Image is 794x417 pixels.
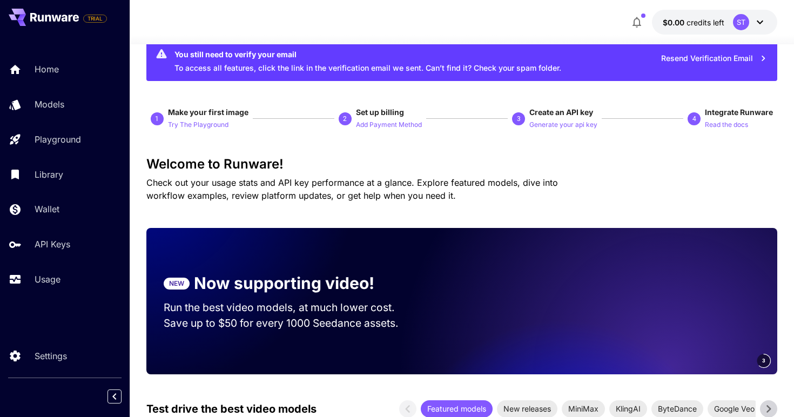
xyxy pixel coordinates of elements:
span: Check out your usage stats and API key performance at a glance. Explore featured models, dive int... [146,177,558,201]
p: 3 [517,114,521,124]
span: MiniMax [562,403,605,414]
button: Generate your api key [529,118,597,131]
p: Models [35,98,64,111]
p: Usage [35,273,60,286]
div: $0.00 [663,17,724,28]
button: Read the docs [705,118,748,131]
p: Settings [35,349,67,362]
p: Library [35,168,63,181]
span: KlingAI [609,403,647,414]
button: Try The Playground [168,118,228,131]
button: $0.00ST [652,10,777,35]
p: 1 [155,114,159,124]
button: Add Payment Method [356,118,422,131]
div: Collapse sidebar [116,387,130,406]
div: You still need to verify your email [174,49,561,60]
p: 4 [692,114,696,124]
p: Read the docs [705,120,748,130]
span: ByteDance [651,403,703,414]
span: TRIAL [84,15,106,23]
h3: Welcome to Runware! [146,157,778,172]
p: API Keys [35,238,70,251]
p: Now supporting video! [194,271,374,295]
p: Wallet [35,203,59,216]
p: Run the best video models, at much lower cost. [164,300,415,315]
span: Featured models [421,403,493,414]
span: Set up billing [356,107,404,117]
span: Create an API key [529,107,593,117]
span: Add your payment card to enable full platform functionality. [83,12,107,25]
button: Resend Verification Email [655,48,773,70]
span: 3 [762,357,765,365]
p: Save up to $50 for every 1000 Seedance assets. [164,315,415,331]
p: Generate your api key [529,120,597,130]
div: ST [733,14,749,30]
span: New releases [497,403,557,414]
span: $0.00 [663,18,687,27]
p: NEW [169,279,184,288]
span: credits left [687,18,724,27]
p: Try The Playground [168,120,228,130]
p: Home [35,63,59,76]
p: Test drive the best video models [146,401,317,417]
button: Collapse sidebar [107,389,122,403]
p: 2 [343,114,347,124]
p: Playground [35,133,81,146]
div: To access all features, click the link in the verification email we sent. Can’t find it? Check yo... [174,45,561,78]
span: Integrate Runware [705,107,773,117]
span: Google Veo [708,403,761,414]
span: Make your first image [168,107,248,117]
p: Add Payment Method [356,120,422,130]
